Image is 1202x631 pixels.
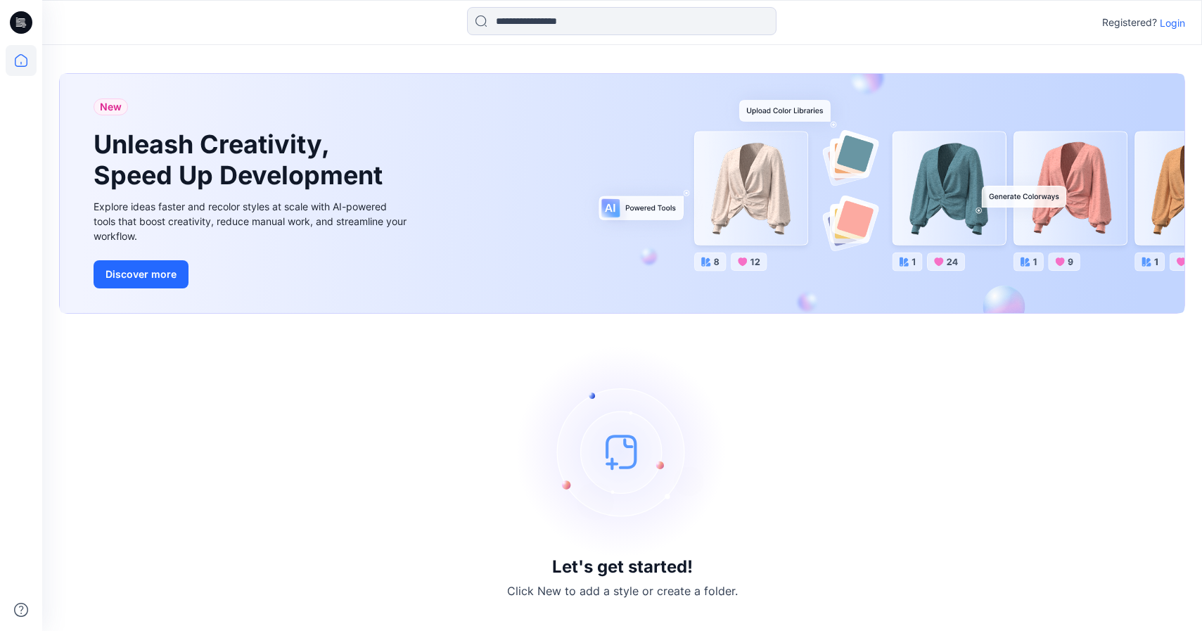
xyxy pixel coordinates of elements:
[507,582,738,599] p: Click New to add a style or create a folder.
[517,346,728,557] img: empty-state-image.svg
[552,557,693,577] h3: Let's get started!
[94,199,410,243] div: Explore ideas faster and recolor styles at scale with AI-powered tools that boost creativity, red...
[94,260,188,288] button: Discover more
[100,98,122,115] span: New
[94,260,410,288] a: Discover more
[1160,15,1185,30] p: Login
[94,129,389,190] h1: Unleash Creativity, Speed Up Development
[1102,14,1157,31] p: Registered?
